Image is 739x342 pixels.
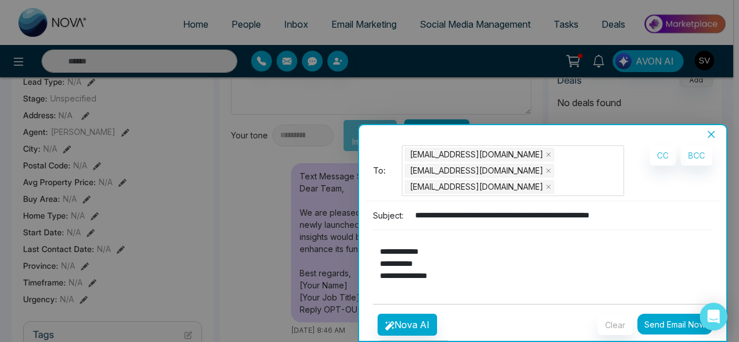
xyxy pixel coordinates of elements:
[410,164,543,177] span: [EMAIL_ADDRESS][DOMAIN_NAME]
[700,303,727,330] div: Open Intercom Messenger
[373,164,386,178] span: To:
[378,314,437,336] button: Nova AI
[703,129,719,140] button: Close
[405,180,554,194] span: sindhu1089@gmail.com
[405,164,554,178] span: sindhuvasthare@gmail.com
[373,209,404,221] p: Subject:
[410,181,543,193] span: [EMAIL_ADDRESS][DOMAIN_NAME]
[681,145,712,166] button: BCC
[405,148,554,161] span: sindhumithun1989@gmail.com
[598,315,633,335] button: Clear
[650,145,676,166] button: CC
[707,130,716,139] span: close
[546,184,551,190] span: close
[546,168,551,174] span: close
[637,314,712,335] button: Send Email Now
[546,152,551,157] span: close
[410,148,543,161] span: [EMAIL_ADDRESS][DOMAIN_NAME]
